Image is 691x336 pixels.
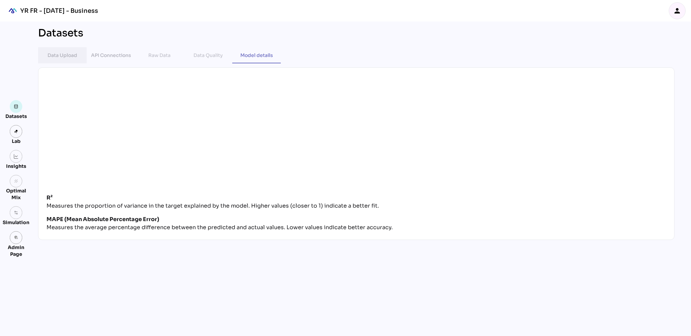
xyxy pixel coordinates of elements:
div: Raw Data [148,51,171,59]
div: Optimal Mix [3,187,29,201]
div: Simulation [3,219,29,226]
div: Datasets [5,113,27,120]
div: Insights [6,163,26,170]
div: Measures the proportion of variance in the target explained by the model. Higher values (closer t... [47,202,379,210]
img: data.svg [14,104,19,109]
div: Lab [9,138,24,145]
i: admin_panel_settings [14,235,19,240]
div: Admin Page [3,244,29,257]
img: lab.svg [14,129,19,134]
div: API Connections [91,51,131,59]
div: mediaROI [5,3,20,18]
div: Data Upload [48,51,77,59]
i: grain [14,179,19,184]
div: YR FR - [DATE] - Business [20,7,98,15]
div: MAPE (Mean Absolute Percentage Error) [47,215,393,223]
img: graph.svg [14,154,19,159]
div: Measures the average percentage difference between the predicted and actual values. Lower values ... [47,223,393,232]
div: Data Quality [193,51,223,59]
div: R² [47,194,379,202]
div: Model details [240,51,273,59]
div: Datasets [38,27,83,39]
img: settings.svg [14,210,19,215]
i: person [673,7,681,15]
